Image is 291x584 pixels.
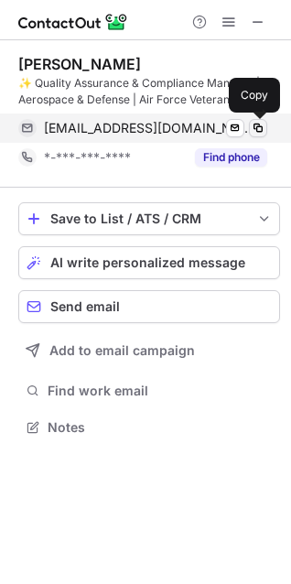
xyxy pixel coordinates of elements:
[18,290,280,323] button: Send email
[48,383,273,399] span: Find work email
[48,419,273,436] span: Notes
[195,148,267,167] button: Reveal Button
[50,255,245,270] span: AI write personalized message
[18,334,280,367] button: Add to email campaign
[18,11,128,33] img: ContactOut v5.3.10
[18,378,280,404] button: Find work email
[49,343,195,358] span: Add to email campaign
[18,202,280,235] button: save-profile-one-click
[18,55,141,73] div: [PERSON_NAME]
[18,415,280,440] button: Notes
[50,211,248,226] div: Save to List / ATS / CRM
[50,299,120,314] span: Send email
[18,75,280,108] div: ✨ Quality Assurance & Compliance Manager | Aerospace & Defense | Air Force Veteran | | Active Sec...
[18,246,280,279] button: AI write personalized message
[44,120,253,136] span: [EMAIL_ADDRESS][DOMAIN_NAME]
